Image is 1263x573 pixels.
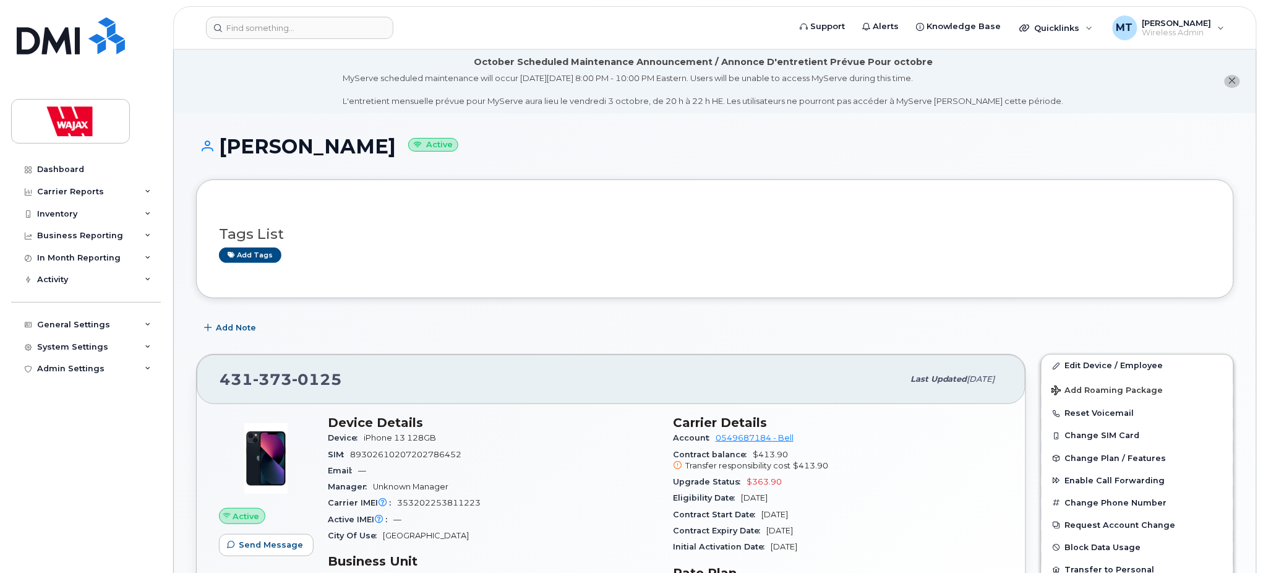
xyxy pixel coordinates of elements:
span: [GEOGRAPHIC_DATA] [383,531,469,540]
span: Active [233,511,260,522]
span: Enable Call Forwarding [1065,476,1165,485]
span: SIM [328,450,350,459]
h3: Tags List [219,226,1211,242]
h3: Business Unit [328,554,658,569]
span: Contract Expiry Date [673,526,766,535]
img: image20231002-3703462-1ig824h.jpeg [229,421,303,496]
span: 89302610207202786452 [350,450,461,459]
span: 373 [253,370,292,389]
button: Change SIM Card [1042,424,1233,447]
span: Last updated [910,374,967,384]
a: 0549687184 - Bell [716,433,794,442]
span: Upgrade Status [673,477,747,486]
span: Change Plan / Features [1065,454,1167,463]
div: MyServe scheduled maintenance will occur [DATE][DATE] 8:00 PM - 10:00 PM Eastern. Users will be u... [343,72,1064,107]
button: Change Plan / Features [1042,447,1233,470]
span: 353202253811223 [397,498,481,507]
span: 0125 [292,370,342,389]
small: Active [408,138,458,152]
span: Initial Activation Date [673,542,771,551]
div: October Scheduled Maintenance Announcement / Annonce D'entretient Prévue Pour octobre [474,56,933,69]
span: [DATE] [967,374,995,384]
span: — [358,466,366,475]
a: Add tags [219,248,281,263]
span: [DATE] [766,526,793,535]
span: Contract balance [673,450,753,459]
button: Enable Call Forwarding [1042,470,1233,492]
a: Edit Device / Employee [1042,355,1233,377]
span: 431 [220,370,342,389]
button: Request Account Change [1042,514,1233,536]
span: Email [328,466,358,475]
span: Add Roaming Package [1051,386,1163,397]
span: Account [673,433,716,442]
span: Contract Start Date [673,510,761,519]
span: Manager [328,482,373,491]
span: Unknown Manager [373,482,448,491]
span: $413.90 [793,461,828,470]
span: [DATE] [761,510,788,519]
span: City Of Use [328,531,383,540]
span: Device [328,433,364,442]
span: — [393,515,401,524]
span: Transfer responsibility cost [685,461,790,470]
span: Carrier IMEI [328,498,397,507]
span: $363.90 [747,477,782,486]
span: $413.90 [673,450,1003,472]
span: [DATE] [771,542,797,551]
h3: Device Details [328,415,658,430]
button: close notification [1225,75,1240,88]
button: Add Note [196,317,267,339]
span: Add Note [216,322,256,334]
button: Block Data Usage [1042,536,1233,559]
span: [DATE] [741,493,768,502]
button: Add Roaming Package [1042,377,1233,402]
button: Reset Voicemail [1042,402,1233,424]
h3: Carrier Details [673,415,1003,430]
span: Active IMEI [328,515,393,524]
span: Send Message [239,539,303,551]
h1: [PERSON_NAME] [196,136,1234,157]
span: iPhone 13 128GB [364,433,436,442]
span: Eligibility Date [673,493,741,502]
button: Send Message [219,534,314,556]
button: Change Phone Number [1042,492,1233,514]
